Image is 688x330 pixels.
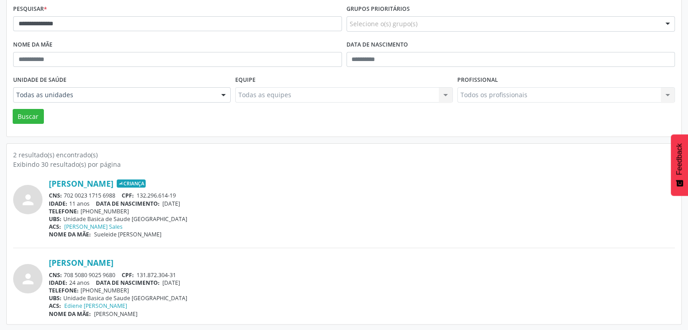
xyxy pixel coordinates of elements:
[457,73,498,87] label: Profissional
[13,38,52,52] label: Nome da mãe
[49,215,62,223] span: UBS:
[49,200,675,207] div: 11 anos
[49,258,114,268] a: [PERSON_NAME]
[20,271,36,287] i: person
[675,143,683,175] span: Feedback
[49,192,62,199] span: CNS:
[49,294,62,302] span: UBS:
[49,271,62,279] span: CNS:
[49,215,675,223] div: Unidade Basica de Saude [GEOGRAPHIC_DATA]
[13,73,66,87] label: Unidade de saúde
[137,192,176,199] span: 132.296.614-19
[13,150,675,160] div: 2 resultado(s) encontrado(s)
[49,294,675,302] div: Unidade Basica de Saude [GEOGRAPHIC_DATA]
[122,192,134,199] span: CPF:
[162,279,180,287] span: [DATE]
[20,192,36,208] i: person
[346,38,408,52] label: Data de nascimento
[350,19,418,28] span: Selecione o(s) grupo(s)
[49,279,675,287] div: 24 anos
[94,310,138,318] span: [PERSON_NAME]
[64,302,127,310] a: Ediene [PERSON_NAME]
[94,231,161,238] span: Sueleide [PERSON_NAME]
[49,207,675,215] div: [PHONE_NUMBER]
[49,179,114,189] a: [PERSON_NAME]
[346,2,410,16] label: Grupos prioritários
[13,2,47,16] label: Pesquisar
[49,310,91,318] span: NOME DA MÃE:
[49,207,79,215] span: TELEFONE:
[49,279,67,287] span: IDADE:
[96,200,160,207] span: DATA DE NASCIMENTO:
[49,287,79,294] span: TELEFONE:
[235,73,256,87] label: Equipe
[96,279,160,287] span: DATA DE NASCIMENTO:
[49,271,675,279] div: 708 5080 9025 9680
[13,160,675,169] div: Exibindo 30 resultado(s) por página
[49,223,61,231] span: ACS:
[64,223,123,231] a: [PERSON_NAME] Sales
[117,179,146,188] span: Criança
[49,287,675,294] div: [PHONE_NUMBER]
[13,109,44,124] button: Buscar
[137,271,176,279] span: 131.872.304-31
[49,200,67,207] span: IDADE:
[16,90,212,99] span: Todas as unidades
[162,200,180,207] span: [DATE]
[122,271,134,279] span: CPF:
[49,231,91,238] span: NOME DA MÃE:
[49,302,61,310] span: ACS:
[671,134,688,196] button: Feedback - Mostrar pesquisa
[49,192,675,199] div: 702 0023 1715 6988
